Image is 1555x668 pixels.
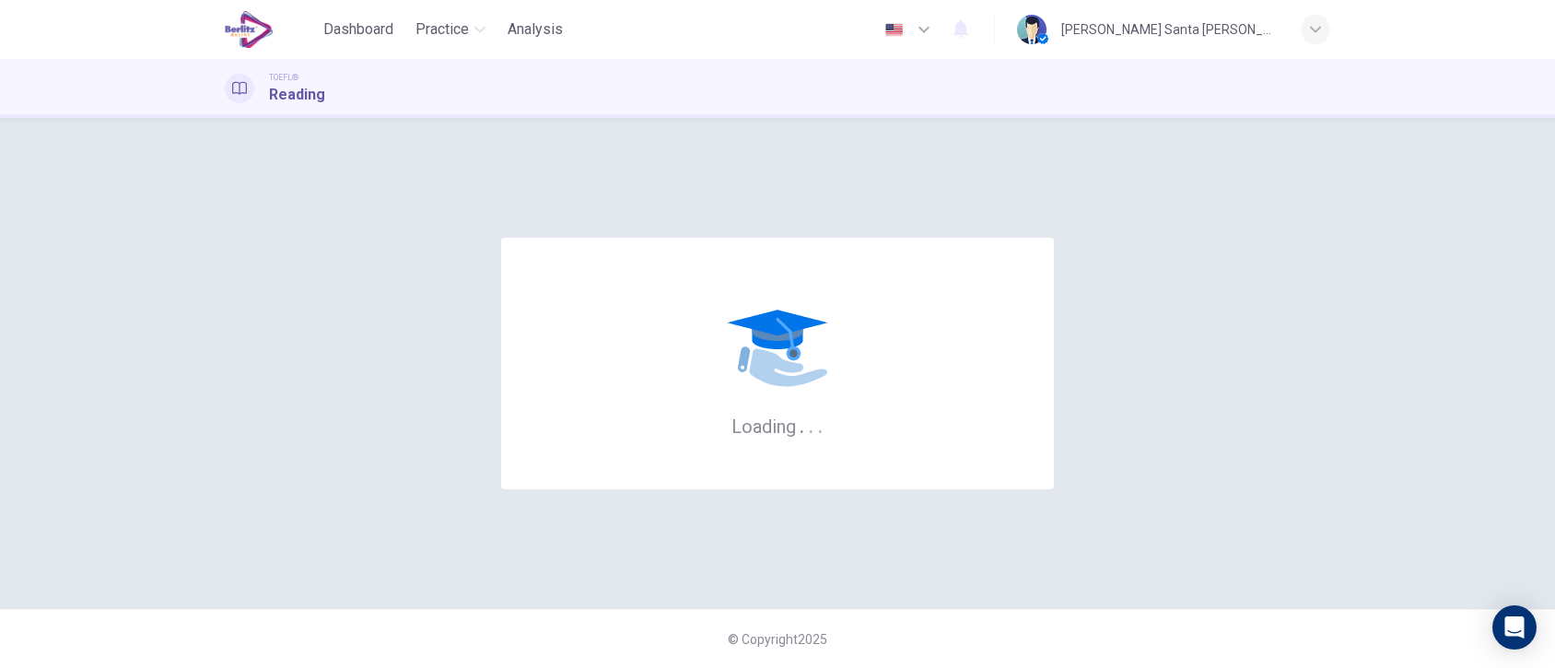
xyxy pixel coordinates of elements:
[1061,18,1279,41] div: [PERSON_NAME] Santa [PERSON_NAME]
[323,18,393,41] span: Dashboard
[225,11,274,48] img: EduSynch logo
[731,414,824,438] h6: Loading
[508,18,563,41] span: Analysis
[269,71,298,84] span: TOEFL®
[1492,605,1537,650] div: Open Intercom Messenger
[500,13,570,46] button: Analysis
[316,13,401,46] button: Dashboard
[408,13,493,46] button: Practice
[415,18,469,41] span: Practice
[728,632,827,647] span: © Copyright 2025
[225,11,316,48] a: EduSynch logo
[883,23,906,37] img: en
[817,409,824,439] h6: .
[808,409,814,439] h6: .
[1017,15,1046,44] img: Profile picture
[269,84,325,106] h1: Reading
[799,409,805,439] h6: .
